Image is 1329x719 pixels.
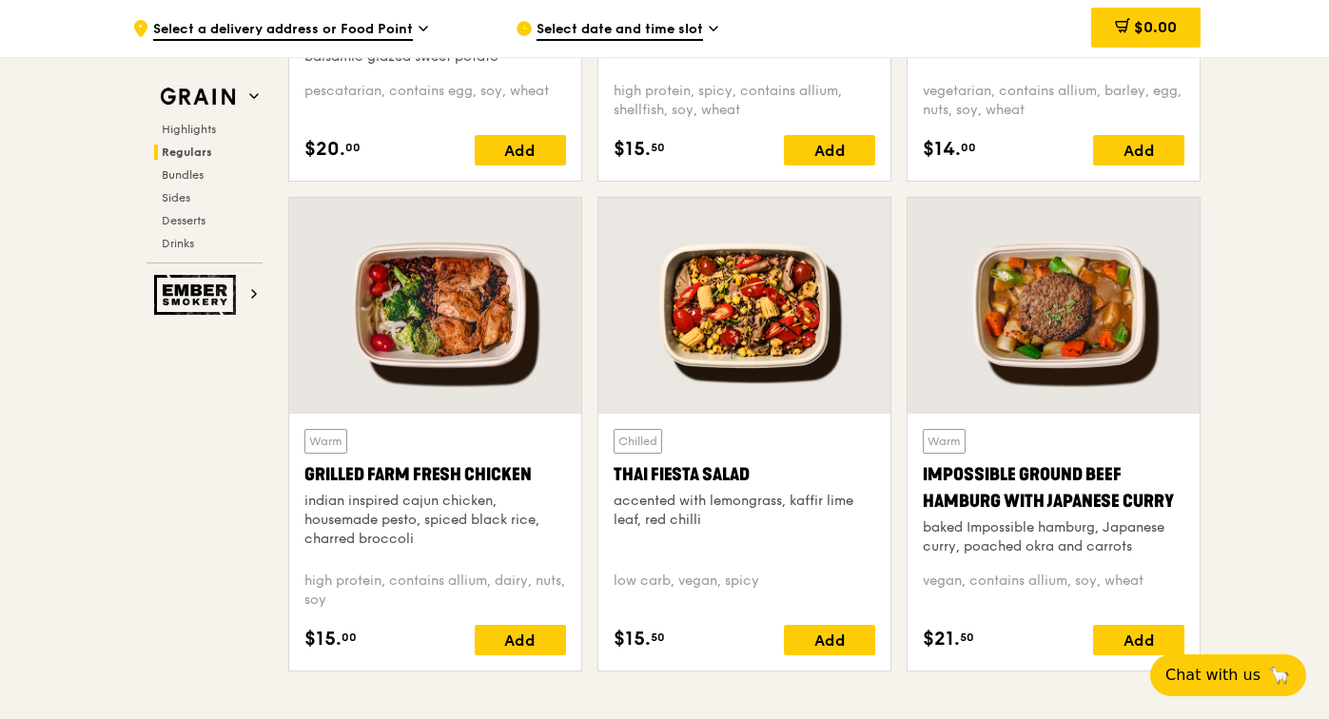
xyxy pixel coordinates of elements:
div: Thai Fiesta Salad [614,461,875,488]
span: $15. [304,625,342,653]
div: low carb, vegan, spicy [614,572,875,610]
div: Warm [304,429,347,454]
div: Add [784,625,875,655]
span: Select date and time slot [537,20,703,41]
div: high protein, spicy, contains allium, shellfish, soy, wheat [614,82,875,120]
span: $15. [614,135,651,164]
div: Add [475,625,566,655]
div: Warm [923,429,966,454]
div: Chilled [614,429,662,454]
div: accented with lemongrass, kaffir lime leaf, red chilli [614,492,875,530]
span: Regulars [162,146,212,159]
span: Select a delivery address or Food Point [153,20,413,41]
div: Impossible Ground Beef Hamburg with Japanese Curry [923,461,1184,515]
span: Bundles [162,168,204,182]
div: baked Impossible hamburg, Japanese curry, poached okra and carrots [923,518,1184,556]
img: Grain web logo [154,80,242,114]
span: 50 [960,630,974,645]
div: indian inspired cajun chicken, housemade pesto, spiced black rice, charred broccoli [304,492,566,549]
span: Desserts [162,214,205,227]
div: Add [475,135,566,165]
div: pescatarian, contains egg, soy, wheat [304,82,566,120]
div: Add [784,135,875,165]
div: vegan, contains allium, soy, wheat [923,572,1184,610]
span: $14. [923,135,961,164]
span: 🦙 [1268,664,1291,687]
div: high protein, contains allium, dairy, nuts, soy [304,572,566,610]
span: Sides [162,191,190,204]
span: 50 [651,630,665,645]
div: Add [1093,135,1184,165]
span: 00 [342,630,357,645]
div: Add [1093,625,1184,655]
span: Chat with us [1165,664,1261,687]
img: Ember Smokery web logo [154,275,242,315]
div: vegetarian, contains allium, barley, egg, nuts, soy, wheat [923,82,1184,120]
span: $0.00 [1134,18,1177,36]
span: Highlights [162,123,216,136]
span: 50 [651,140,665,155]
span: $21. [923,625,960,653]
span: $20. [304,135,345,164]
span: 00 [345,140,361,155]
span: $15. [614,625,651,653]
div: Grilled Farm Fresh Chicken [304,461,566,488]
span: 00 [961,140,976,155]
span: Drinks [162,237,194,250]
button: Chat with us🦙 [1150,654,1306,696]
